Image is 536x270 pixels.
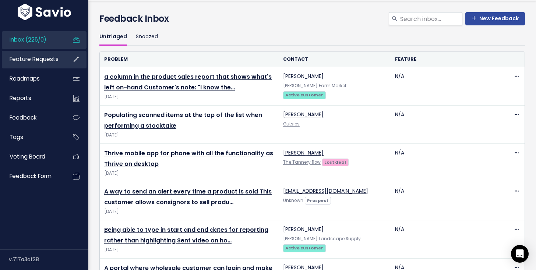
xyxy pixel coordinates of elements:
a: Reports [2,90,61,107]
a: a column in the product sales report that shows what's left on-hand Customer's note: "I know the… [104,72,272,92]
span: Inbox (226/0) [10,36,46,43]
a: Prospect [305,196,331,204]
td: N/A [391,144,503,182]
td: N/A [391,106,503,144]
td: N/A [391,220,503,259]
a: Tags [2,129,61,146]
span: Voting Board [10,153,45,160]
strong: Lost deal [324,159,346,165]
span: [DATE] [104,208,274,216]
a: Lost deal [322,158,349,166]
th: Contact [279,52,391,67]
span: Feedback form [10,172,52,180]
td: N/A [391,182,503,220]
img: logo-white.9d6f32f41409.svg [16,4,73,20]
a: Populating scanned items at the top of the list when performing a stocktake [104,111,262,130]
a: Snoozed [136,28,158,46]
span: [DATE] [104,170,274,177]
a: Feedback form [2,168,61,185]
strong: Prospect [307,198,328,203]
span: [DATE] [104,131,274,139]
a: The Tannery Row [283,159,321,165]
a: New Feedback [465,12,525,25]
a: Voting Board [2,148,61,165]
div: v.717a3af28 [9,250,88,269]
a: [EMAIL_ADDRESS][DOMAIN_NAME] [283,187,368,195]
a: [PERSON_NAME] [283,225,324,233]
span: Unknown [283,198,303,203]
a: [PERSON_NAME] Farm Market [283,83,346,89]
th: Problem [100,52,279,67]
th: Feature [391,52,503,67]
span: Feedback [10,114,36,121]
a: Untriaged [99,28,127,46]
span: Tags [10,133,23,141]
span: [DATE] [104,246,274,254]
a: Feedback [2,109,61,126]
a: [PERSON_NAME] [283,72,324,80]
ul: Filter feature requests [99,28,525,46]
input: Search inbox... [399,12,462,25]
span: Feature Requests [10,55,59,63]
a: Inbox (226/0) [2,31,61,48]
a: Being able to type in start and end dates for reporting rather than highlighting Sent video on ho… [104,225,268,245]
strong: Active customer [285,92,323,98]
a: Active customer [283,244,326,251]
h4: Feedback Inbox [99,12,525,25]
a: Thrive mobile app for phone with all the functionality as Thrive on desktop [104,149,273,168]
strong: Active customer [285,245,323,251]
span: Reports [10,94,31,102]
a: Active customer [283,91,326,98]
a: A way to send an alert every time a product is sold This customer allows consignors to sell produ… [104,187,272,206]
a: [PERSON_NAME] [283,111,324,118]
div: Open Intercom Messenger [511,245,529,263]
span: [DATE] [104,93,274,101]
a: Feature Requests [2,51,61,68]
span: Roadmaps [10,75,40,82]
a: [PERSON_NAME] Landscape Supply [283,236,361,242]
td: N/A [391,67,503,106]
a: Roadmaps [2,70,61,87]
a: Gutsies [283,121,300,127]
a: [PERSON_NAME] [283,149,324,156]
